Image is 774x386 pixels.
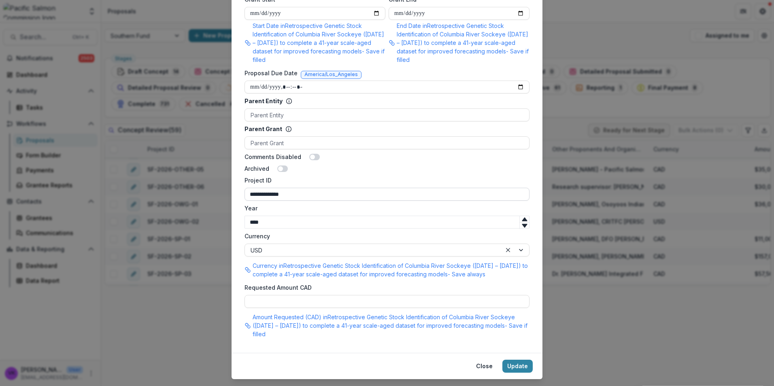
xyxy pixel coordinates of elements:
[245,153,301,161] label: Comments Disabled
[471,360,498,373] button: Close
[245,232,525,240] label: Currency
[253,313,529,338] p: Amount Requested (CAD) in Retrospective Genetic Stock Identification of Columbia River Sockeye ([...
[245,204,525,212] label: Year
[253,261,529,278] p: Currency in Retrospective Genetic Stock Identification of Columbia River Sockeye ([DATE] – [DATE]...
[397,21,529,64] p: End Date in Retrospective Genetic Stock Identification of Columbia River Sockeye ([DATE] – [DATE]...
[304,72,358,77] span: America/Los_Angeles
[245,283,525,292] label: Requested Amount CAD
[245,164,269,173] label: Archived
[245,97,283,105] p: Parent Entity
[245,176,525,185] label: Project ID
[245,125,282,133] p: Parent Grant
[245,69,298,77] label: Proposal Due Date
[502,360,533,373] button: Update
[253,21,385,64] p: Start Date in Retrospective Genetic Stock Identification of Columbia River Sockeye ([DATE] – [DAT...
[503,245,513,255] div: Clear selected options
